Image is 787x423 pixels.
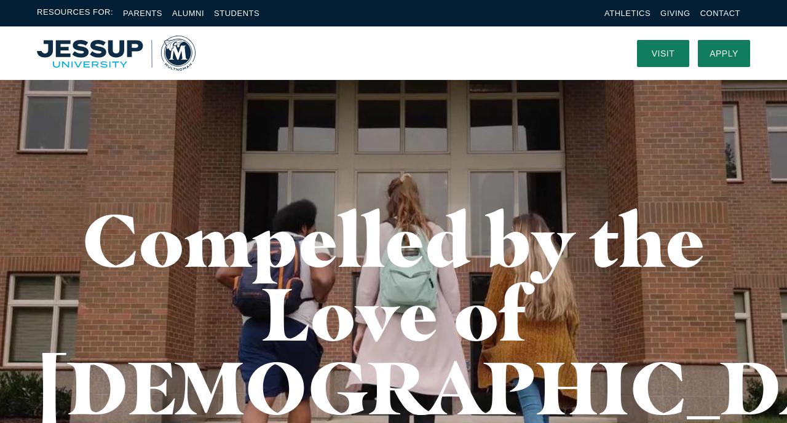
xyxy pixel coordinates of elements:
a: Home [37,36,196,71]
a: Apply [698,40,750,67]
img: Multnomah University Logo [37,36,196,71]
span: Resources For: [37,6,113,20]
a: Athletics [604,9,651,18]
a: Parents [123,9,162,18]
a: Students [214,9,259,18]
a: Contact [700,9,740,18]
a: Visit [637,40,689,67]
a: Alumni [172,9,204,18]
a: Giving [660,9,690,18]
